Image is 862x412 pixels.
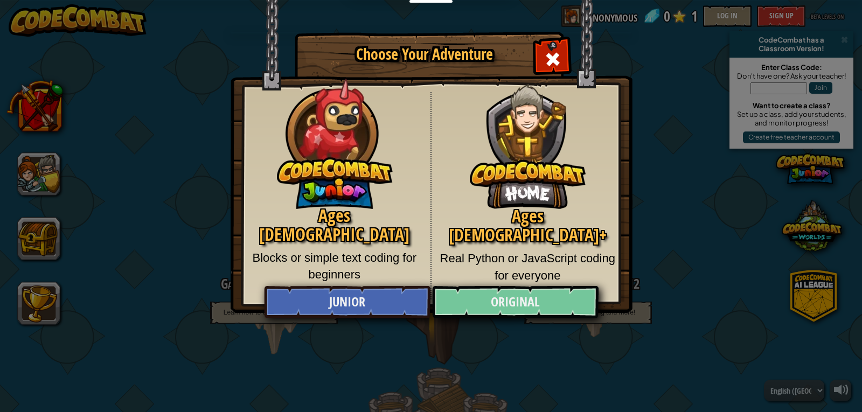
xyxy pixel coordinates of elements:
[440,207,616,245] h2: Ages [DEMOGRAPHIC_DATA]+
[264,286,430,318] a: Junior
[247,249,422,283] p: Blocks or simple text coding for beginners
[470,67,586,209] img: CodeCombat Original hero character
[440,250,616,284] p: Real Python or JavaScript coding for everyone
[432,286,598,318] a: Original
[536,41,569,75] div: Close modal
[314,46,535,63] h1: Choose Your Adventure
[277,72,393,209] img: CodeCombat Junior hero character
[247,206,422,244] h2: Ages [DEMOGRAPHIC_DATA]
